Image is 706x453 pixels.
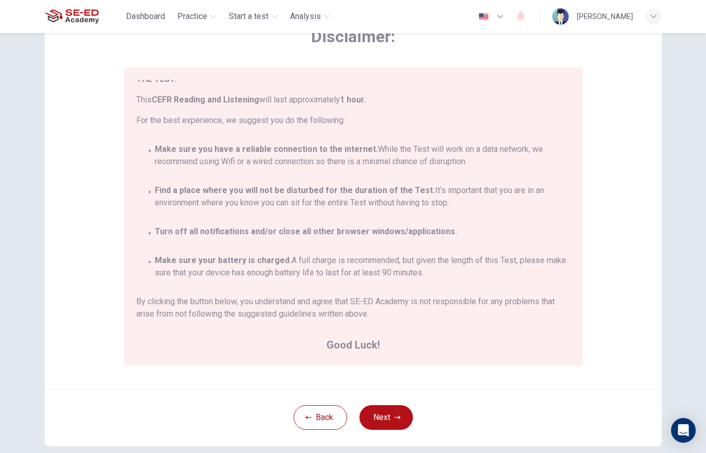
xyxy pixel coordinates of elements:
img: en [477,13,490,21]
strong: Turn off all notifications and/or close all other browser windows/applications. [155,226,457,236]
img: Profile picture [552,8,569,25]
span: Analysis [290,10,321,23]
span: Practice [177,10,207,23]
strong: 1 hour. [340,95,366,104]
span: A full charge is recommended, but given the length of this Test, please make sure that your devic... [155,254,570,279]
span: Good Luck! [136,337,570,353]
span: For the best experience, we suggest you do the following: [136,114,570,127]
strong: CEFR Reading and Listening [152,95,259,104]
span: It’s important that you are in an environment where you know you can sit for the entire Test with... [155,184,570,209]
a: SE-ED Academy logo [45,6,122,27]
span: This will last approximately [136,94,570,106]
span: Disclaimer: [124,26,583,47]
strong: Make sure you have a reliable connection to the internet. [155,144,378,154]
img: SE-ED Academy logo [45,6,99,27]
span: Dashboard [126,10,165,23]
div: [PERSON_NAME] [577,10,633,23]
button: Back [294,405,347,430]
button: Practice [173,7,221,26]
strong: Find a place where you will not be disturbed for the duration of the Test. [155,185,435,195]
button: Analysis [286,7,334,26]
div: Open Intercom Messenger [671,418,696,443]
button: Start a test [225,7,282,26]
span: By clicking the button below, you understand and agree that SE-ED Academy is not responsible for ... [136,295,570,320]
button: Dashboard [122,7,169,26]
span: Start a test [229,10,268,23]
span: While the Test will work on a data network, we recommend using Wifi or a wired connection so ther... [155,143,570,168]
button: Next [359,405,413,430]
strong: Make sure your battery is charged. [155,255,292,265]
